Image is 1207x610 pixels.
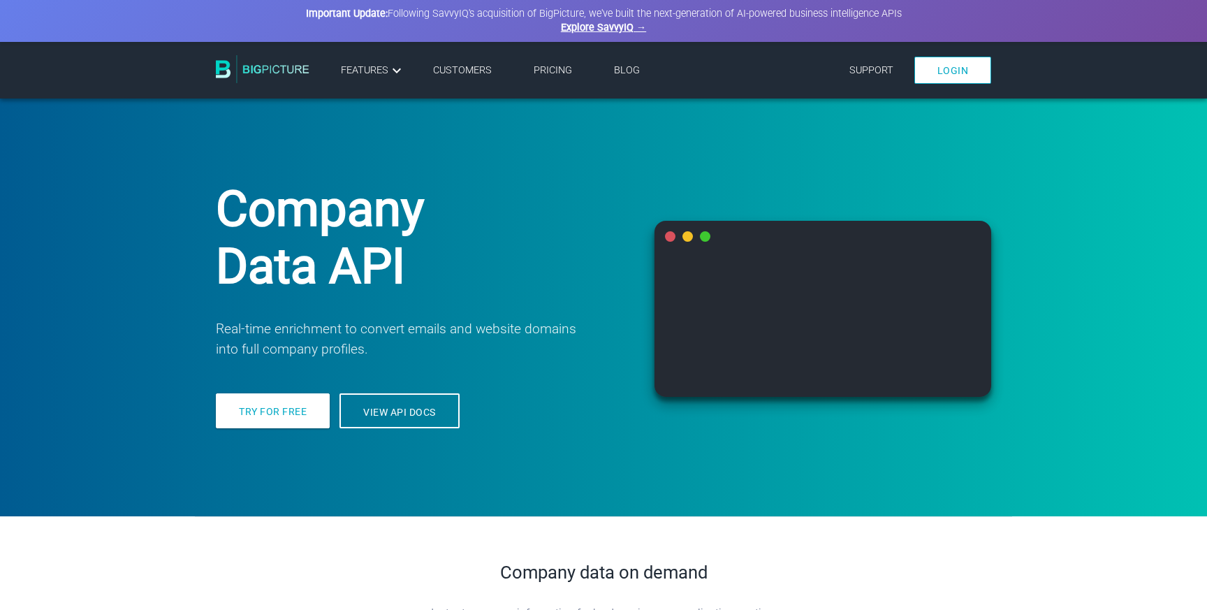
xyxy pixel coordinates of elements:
a: Login [914,57,992,84]
p: Real-time enrichment to convert emails and website domains into full company profiles. [216,319,599,360]
a: View API docs [339,393,460,428]
h2: Company data on demand [216,562,991,583]
a: Features [341,62,405,79]
img: BigPicture.io [216,55,309,83]
h1: Company Data API [216,180,620,295]
a: Try for free [216,393,330,428]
